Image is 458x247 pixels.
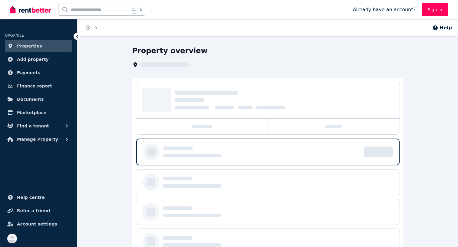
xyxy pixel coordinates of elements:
[17,69,40,76] span: Payments
[5,40,72,52] a: Properties
[17,122,49,130] span: Find a tenant
[17,207,50,214] span: Refer a friend
[5,53,72,65] a: Add property
[5,33,24,38] span: ORGANISE
[5,80,72,92] a: Finance report
[5,120,72,132] button: Find a tenant
[5,67,72,79] a: Payments
[77,19,114,36] nav: Breadcrumb
[17,82,52,90] span: Finance report
[17,56,49,63] span: Add property
[432,24,452,31] button: Help
[17,194,45,201] span: Help centre
[5,93,72,105] a: Documents
[353,6,416,13] span: Already have an account?
[5,218,72,230] a: Account settings
[5,205,72,217] a: Refer a friend
[140,7,142,12] span: k
[132,46,208,56] h1: Property overview
[5,133,72,145] button: Manage Property
[5,107,72,119] a: Marketplace
[102,25,106,31] span: ...
[17,220,57,228] span: Account settings
[17,96,44,103] span: Documents
[17,136,58,143] span: Manage Property
[5,191,72,203] a: Help centre
[17,109,46,116] span: Marketplace
[10,5,51,14] img: RentBetter
[17,42,42,50] span: Properties
[422,3,448,16] a: Sign In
